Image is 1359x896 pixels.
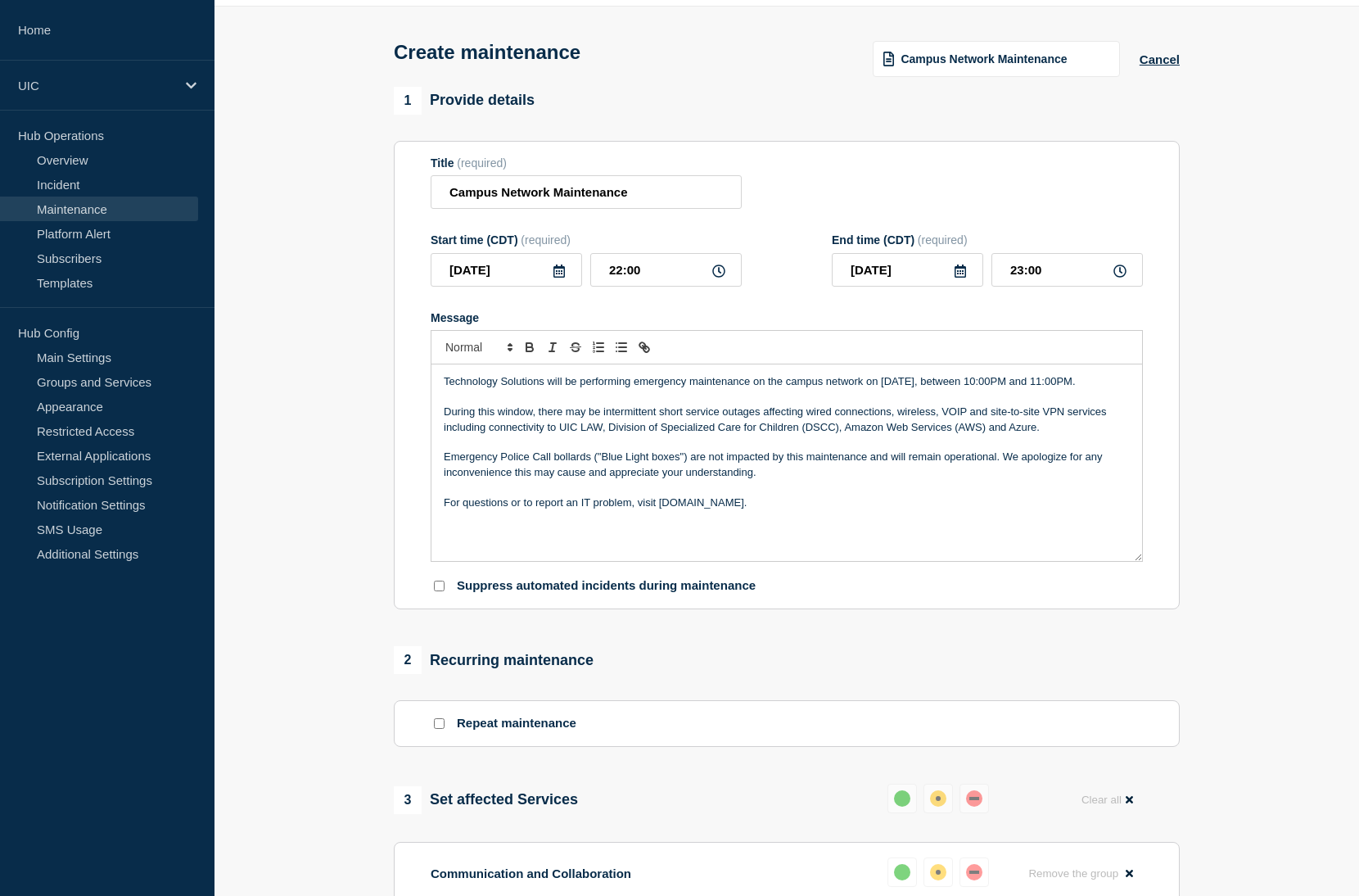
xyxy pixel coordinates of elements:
[394,786,578,814] div: Set affected Services
[887,784,917,813] button: up
[887,858,917,887] button: up
[590,253,742,287] input: HH:MM
[1140,52,1180,66] button: Cancel
[918,233,968,247] span: (required)
[587,337,610,357] button: Toggle ordered list
[444,405,1130,435] p: During this window, there may be intermittent short service outages affecting wired connections, ...
[394,87,535,115] div: Provide details
[431,311,1143,324] div: Message
[564,337,587,357] button: Toggle strikethrough text
[959,858,989,887] button: down
[894,864,910,880] div: up
[457,578,756,594] p: Suppress automated incidents during maintenance
[438,337,518,357] span: Font size
[930,864,946,880] div: affected
[431,156,742,170] div: Title
[444,450,1130,480] p: Emergency Police Call bollards ("Blue Light boxes") are not impacted by this maintenance and will...
[883,52,895,66] img: template icon
[394,87,422,115] span: 1
[633,337,656,357] button: Toggle link
[434,581,445,591] input: Suppress automated incidents during maintenance
[394,646,422,674] span: 2
[832,253,983,287] input: YYYY-MM-DD
[394,646,594,674] div: Recurring maintenance
[431,253,582,287] input: YYYY-MM-DD
[444,496,1130,510] p: For questions or to report an IT problem, visit [DOMAIN_NAME].
[541,337,564,357] button: Toggle italic text
[1072,784,1143,816] button: Clear all
[1028,867,1118,880] span: Remove the group
[457,716,576,731] p: Repeat maintenance
[457,156,507,170] span: (required)
[832,233,1143,247] div: End time (CDT)
[431,175,742,209] input: Title
[394,786,422,814] span: 3
[923,858,953,887] button: affected
[894,790,910,807] div: up
[394,41,580,64] h1: Create maintenance
[923,784,953,813] button: affected
[18,79,175,93] p: UIC
[959,784,989,813] button: down
[966,864,982,880] div: down
[1018,858,1143,889] button: Remove the group
[610,337,633,357] button: Toggle bulleted list
[434,718,445,729] input: Repeat maintenance
[901,52,1067,66] span: Campus Network Maintenance
[966,790,982,807] div: down
[431,233,742,247] div: Start time (CDT)
[444,374,1130,389] p: Technology Solutions will be performing emergency maintenance on the campus network on [DATE], be...
[518,337,541,357] button: Toggle bold text
[930,790,946,807] div: affected
[431,867,631,880] p: Communication and Collaboration
[521,233,571,247] span: (required)
[991,253,1143,287] input: HH:MM
[431,364,1142,561] div: Message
